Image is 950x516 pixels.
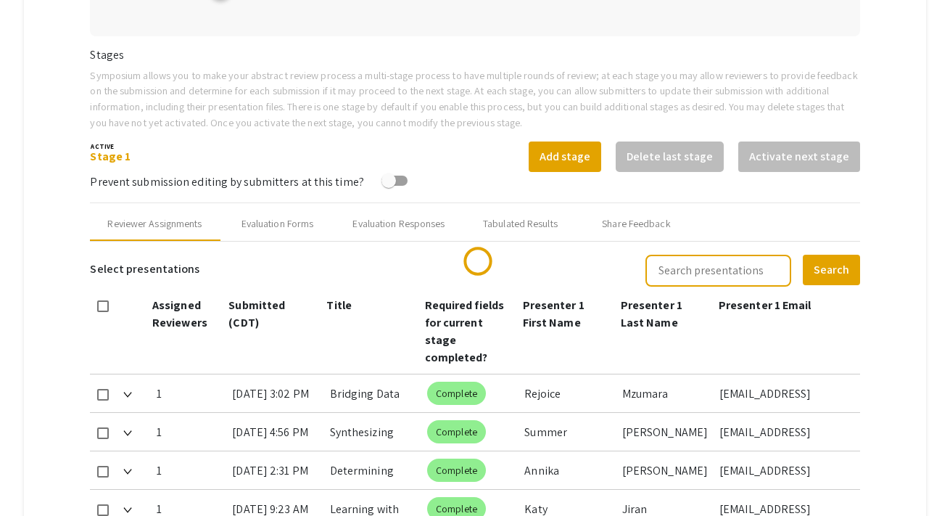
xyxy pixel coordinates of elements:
[90,149,131,164] a: Stage 1
[523,298,585,330] span: Presenter 1 First Name
[123,507,132,513] img: Expand arrow
[483,216,558,232] div: Tabulated Results
[622,374,708,412] div: Mzumara
[90,253,199,285] h6: Select presentations
[622,451,708,489] div: [PERSON_NAME]
[645,255,791,287] input: Search presentations
[232,374,318,412] div: [DATE] 3:02 PM
[719,413,848,451] div: [EMAIL_ADDRESS][DOMAIN_NAME]
[622,413,708,451] div: [PERSON_NAME]
[123,430,132,436] img: Expand arrow
[602,216,670,232] div: Share Feedback
[241,216,314,232] div: Evaluation Forms
[152,298,207,330] span: Assigned Reviewers
[352,216,445,232] div: Evaluation Responses
[330,413,416,451] div: Synthesizing Porous Polymer Microspheres
[803,255,860,285] button: Search
[123,469,132,475] img: Expand arrow
[621,298,682,330] span: Presenter 1 Last Name
[719,451,848,489] div: [EMAIL_ADDRESS][DOMAIN_NAME]
[11,451,62,505] iframe: Chat
[232,413,318,451] div: [DATE] 4:56 PM
[330,451,416,489] div: Determining Predators of Eastern Wild Turkey Clutches
[427,459,486,482] mat-chip: Complete
[719,298,811,313] span: Presenter 1 Email
[427,420,486,443] mat-chip: Complete
[425,298,505,365] span: Required fields for current stage completed?
[524,451,610,489] div: Annika
[524,374,610,412] div: Rejoice
[228,298,285,330] span: Submitted (CDT)
[738,142,860,172] button: Activate next stage
[719,374,848,412] div: [EMAIL_ADDRESS][DOMAIN_NAME]
[330,374,416,412] div: Bridging Data and Development:&nbsp;A Summer Internship in Nonprofit Strategy
[107,216,202,232] div: Reviewer Assignments
[427,382,486,405] mat-chip: Complete
[616,142,724,172] button: Delete last stage
[524,413,610,451] div: Summer
[326,298,352,313] span: Title
[232,451,318,489] div: [DATE] 2:31 PM
[157,451,221,489] div: 1
[90,48,859,62] h6: Stages
[90,174,363,189] span: Prevent submission editing by submitters at this time?
[90,67,859,130] p: Symposium allows you to make your abstract review process a multi-stage process to have multiple ...
[529,142,601,172] button: Add stage
[157,413,221,451] div: 1
[123,392,132,398] img: Expand arrow
[157,374,221,412] div: 1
